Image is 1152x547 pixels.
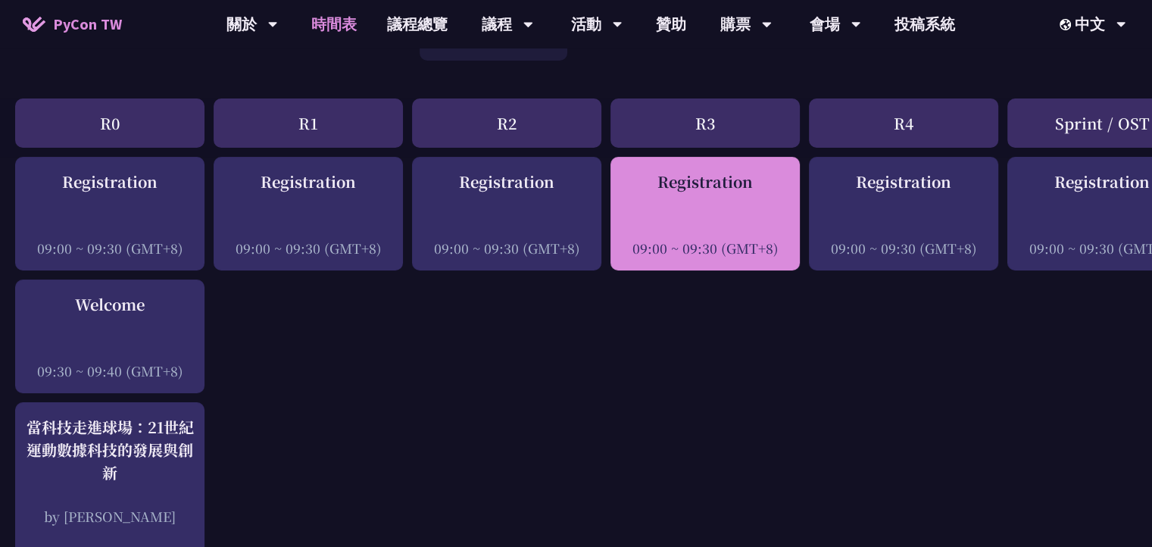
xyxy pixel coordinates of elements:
div: Registration [221,170,395,193]
div: R0 [15,98,204,148]
div: 09:00 ~ 09:30 (GMT+8) [618,239,792,258]
div: Welcome [23,293,197,316]
div: R2 [412,98,601,148]
div: Registration [23,170,197,193]
div: 09:00 ~ 09:30 (GMT+8) [221,239,395,258]
div: R3 [610,98,800,148]
div: by [PERSON_NAME] [23,507,197,526]
div: 09:00 ~ 09:30 (GMT+8) [420,239,594,258]
span: PyCon TW [53,13,122,36]
a: PyCon TW [8,5,137,43]
div: Registration [618,170,792,193]
div: 09:00 ~ 09:30 (GMT+8) [816,239,991,258]
div: R1 [214,98,403,148]
div: 當科技走進球場：21世紀運動數據科技的發展與創新 [23,416,197,484]
div: Registration [420,170,594,193]
div: R4 [809,98,998,148]
img: Home icon of PyCon TW 2025 [23,17,45,32]
div: Registration [816,170,991,193]
div: 09:00 ~ 09:30 (GMT+8) [23,239,197,258]
img: Locale Icon [1060,19,1075,30]
div: 09:30 ~ 09:40 (GMT+8) [23,361,197,380]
